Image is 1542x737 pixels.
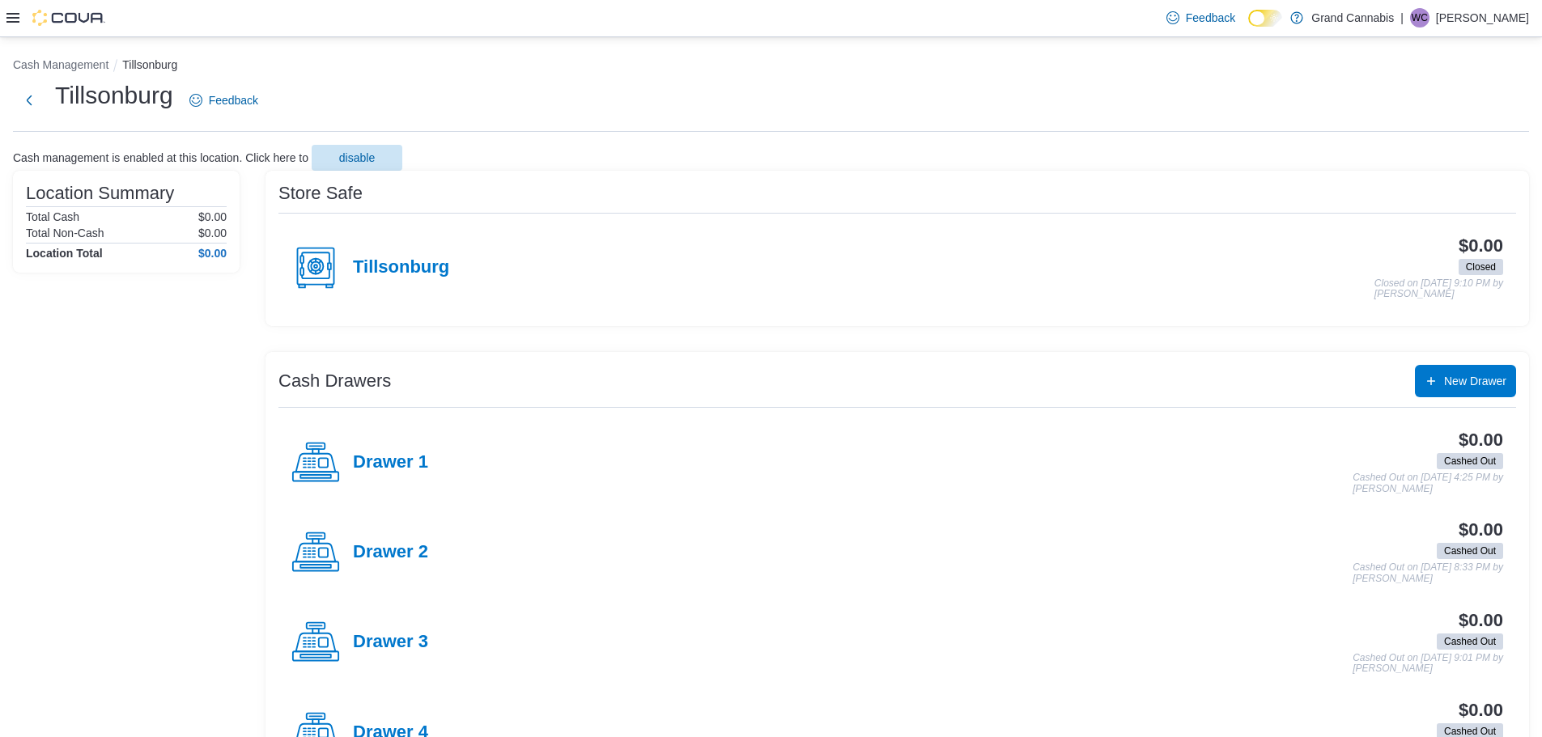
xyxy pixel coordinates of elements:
[55,79,173,112] h1: Tillsonburg
[32,10,105,26] img: Cova
[1459,259,1503,275] span: Closed
[1353,472,1503,494] p: Cashed Out on [DATE] 4:25 PM by [PERSON_NAME]
[278,184,363,203] h3: Store Safe
[1459,520,1503,540] h3: $0.00
[1459,236,1503,256] h3: $0.00
[13,84,45,116] button: Next
[1466,260,1496,274] span: Closed
[1160,2,1242,34] a: Feedback
[312,145,402,171] button: disable
[26,227,104,239] h6: Total Non-Cash
[26,247,103,260] h4: Location Total
[1444,634,1496,649] span: Cashed Out
[353,542,428,563] h4: Drawer 2
[198,227,227,239] p: $0.00
[1437,543,1503,559] span: Cashed Out
[198,210,227,223] p: $0.00
[353,257,449,278] h4: Tillsonburg
[1444,454,1496,468] span: Cashed Out
[13,58,108,71] button: Cash Management
[1437,633,1503,650] span: Cashed Out
[1444,544,1496,558] span: Cashed Out
[1459,611,1503,630] h3: $0.00
[1311,8,1394,28] p: Grand Cannabis
[1248,10,1282,27] input: Dark Mode
[1353,562,1503,584] p: Cashed Out on [DATE] 8:33 PM by [PERSON_NAME]
[26,210,79,223] h6: Total Cash
[198,247,227,260] h4: $0.00
[1400,8,1404,28] p: |
[1410,8,1429,28] div: Wilda Carrier
[183,84,265,116] a: Feedback
[1248,27,1249,28] span: Dark Mode
[1437,453,1503,469] span: Cashed Out
[1186,10,1235,26] span: Feedback
[339,150,375,166] span: disable
[1412,8,1428,28] span: WC
[1444,373,1506,389] span: New Drawer
[1415,365,1516,397] button: New Drawer
[209,92,258,108] span: Feedback
[278,371,391,391] h3: Cash Drawers
[1459,701,1503,720] h3: $0.00
[353,632,428,653] h4: Drawer 3
[122,58,177,71] button: Tillsonburg
[1436,8,1529,28] p: [PERSON_NAME]
[1374,278,1503,300] p: Closed on [DATE] 9:10 PM by [PERSON_NAME]
[353,452,428,473] h4: Drawer 1
[1459,430,1503,450] h3: $0.00
[13,151,308,164] p: Cash management is enabled at this location. Click here to
[1353,653,1503,675] p: Cashed Out on [DATE] 9:01 PM by [PERSON_NAME]
[26,184,174,203] h3: Location Summary
[13,57,1529,76] nav: An example of EuiBreadcrumbs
